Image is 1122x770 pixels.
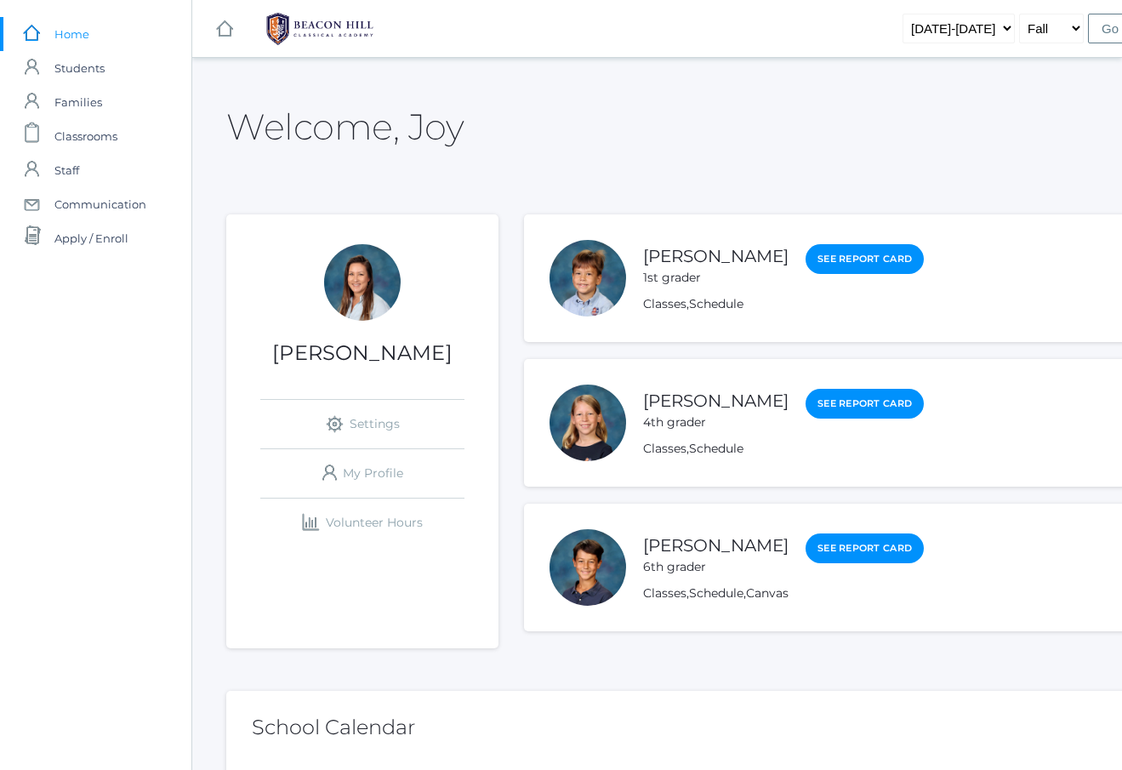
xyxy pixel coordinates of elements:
[550,529,626,606] div: Asher Bradley
[643,585,924,602] div: , ,
[689,296,743,311] a: Schedule
[324,244,401,321] div: Joy Bradley
[260,400,464,448] a: Settings
[643,414,789,431] div: 4th grader
[54,51,105,85] span: Students
[260,449,464,498] a: My Profile
[643,391,789,411] a: [PERSON_NAME]
[689,585,743,601] a: Schedule
[806,533,924,563] a: See Report Card
[643,295,924,313] div: ,
[643,269,789,287] div: 1st grader
[643,585,686,601] a: Classes
[54,85,102,119] span: Families
[550,385,626,461] div: Haelyn Bradley
[54,17,89,51] span: Home
[643,535,789,556] a: [PERSON_NAME]
[54,153,79,187] span: Staff
[260,499,464,547] a: Volunteer Hours
[806,244,924,274] a: See Report Card
[54,119,117,153] span: Classrooms
[643,246,789,266] a: [PERSON_NAME]
[226,107,464,146] h2: Welcome, Joy
[54,221,128,255] span: Apply / Enroll
[689,441,743,456] a: Schedule
[54,187,146,221] span: Communication
[643,558,789,576] div: 6th grader
[643,296,686,311] a: Classes
[806,389,924,419] a: See Report Card
[256,8,384,50] img: BHCALogos-05-308ed15e86a5a0abce9b8dd61676a3503ac9727e845dece92d48e8588c001991.png
[746,585,789,601] a: Canvas
[550,240,626,317] div: Obadiah Bradley
[226,342,498,364] h1: [PERSON_NAME]
[643,440,924,458] div: ,
[643,441,686,456] a: Classes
